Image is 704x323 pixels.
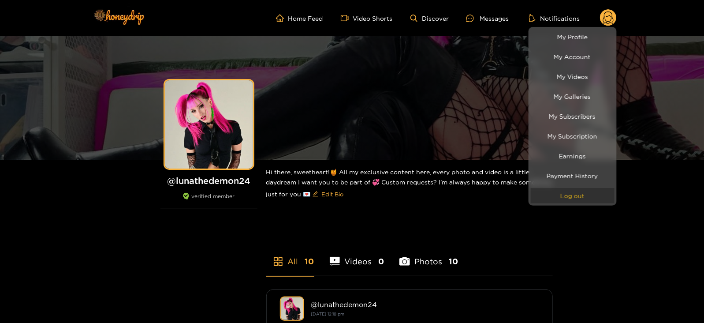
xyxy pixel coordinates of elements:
[531,109,615,124] a: My Subscribers
[531,49,615,64] a: My Account
[531,89,615,104] a: My Galleries
[531,29,615,45] a: My Profile
[531,69,615,84] a: My Videos
[531,168,615,184] a: Payment History
[531,148,615,164] a: Earnings
[531,188,615,203] button: Log out
[531,128,615,144] a: My Subscription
